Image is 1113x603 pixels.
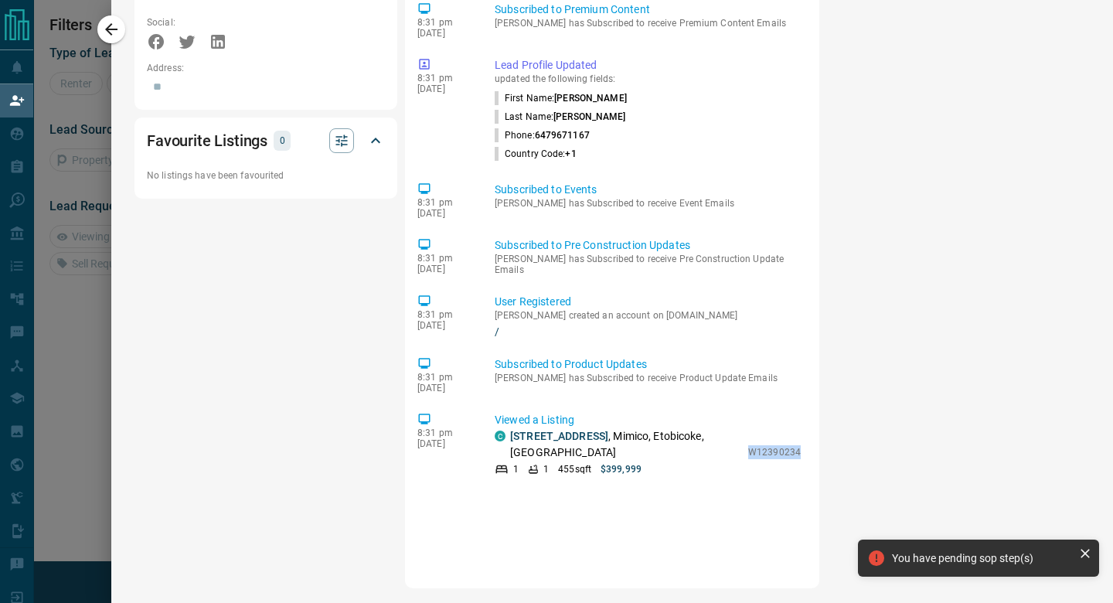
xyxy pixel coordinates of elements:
[510,428,740,461] p: , Mimico, Etobicoke, [GEOGRAPHIC_DATA]
[147,169,385,182] p: No listings have been favourited
[417,383,471,393] p: [DATE]
[417,197,471,208] p: 8:31 pm
[495,91,627,105] p: First Name :
[495,237,801,254] p: Subscribed to Pre Construction Updates
[495,431,505,441] div: condos.ca
[147,128,267,153] h2: Favourite Listings
[558,462,591,476] p: 455 sqft
[565,148,576,159] span: +1
[417,28,471,39] p: [DATE]
[495,294,801,310] p: User Registered
[495,356,801,373] p: Subscribed to Product Updates
[495,182,801,198] p: Subscribed to Events
[554,93,626,104] span: [PERSON_NAME]
[417,253,471,264] p: 8:31 pm
[147,61,385,75] p: Address:
[495,147,577,161] p: Country Code :
[495,254,801,275] p: [PERSON_NAME] has Subscribed to receive Pre Construction Update Emails
[495,128,590,142] p: Phone :
[510,430,608,442] a: [STREET_ADDRESS]
[147,15,262,29] p: Social:
[535,130,590,141] span: 6479671167
[495,18,801,29] p: [PERSON_NAME] has Subscribed to receive Premium Content Emails
[495,2,801,18] p: Subscribed to Premium Content
[553,111,625,122] span: [PERSON_NAME]
[892,552,1073,564] div: You have pending sop step(s)
[417,428,471,438] p: 8:31 pm
[417,438,471,449] p: [DATE]
[278,132,286,149] p: 0
[495,325,801,338] a: /
[417,264,471,274] p: [DATE]
[513,462,519,476] p: 1
[417,208,471,219] p: [DATE]
[417,309,471,320] p: 8:31 pm
[417,17,471,28] p: 8:31 pm
[417,372,471,383] p: 8:31 pm
[417,73,471,83] p: 8:31 pm
[495,310,801,321] p: [PERSON_NAME] created an account on [DOMAIN_NAME]
[495,373,801,383] p: [PERSON_NAME] has Subscribed to receive Product Update Emails
[495,198,801,209] p: [PERSON_NAME] has Subscribed to receive Event Emails
[495,412,801,428] p: Viewed a Listing
[495,57,801,73] p: Lead Profile Updated
[601,462,642,476] p: $399,999
[495,73,801,84] p: updated the following fields:
[417,83,471,94] p: [DATE]
[495,110,626,124] p: Last Name :
[147,122,385,159] div: Favourite Listings0
[748,445,801,459] p: W12390234
[417,320,471,331] p: [DATE]
[543,462,549,476] p: 1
